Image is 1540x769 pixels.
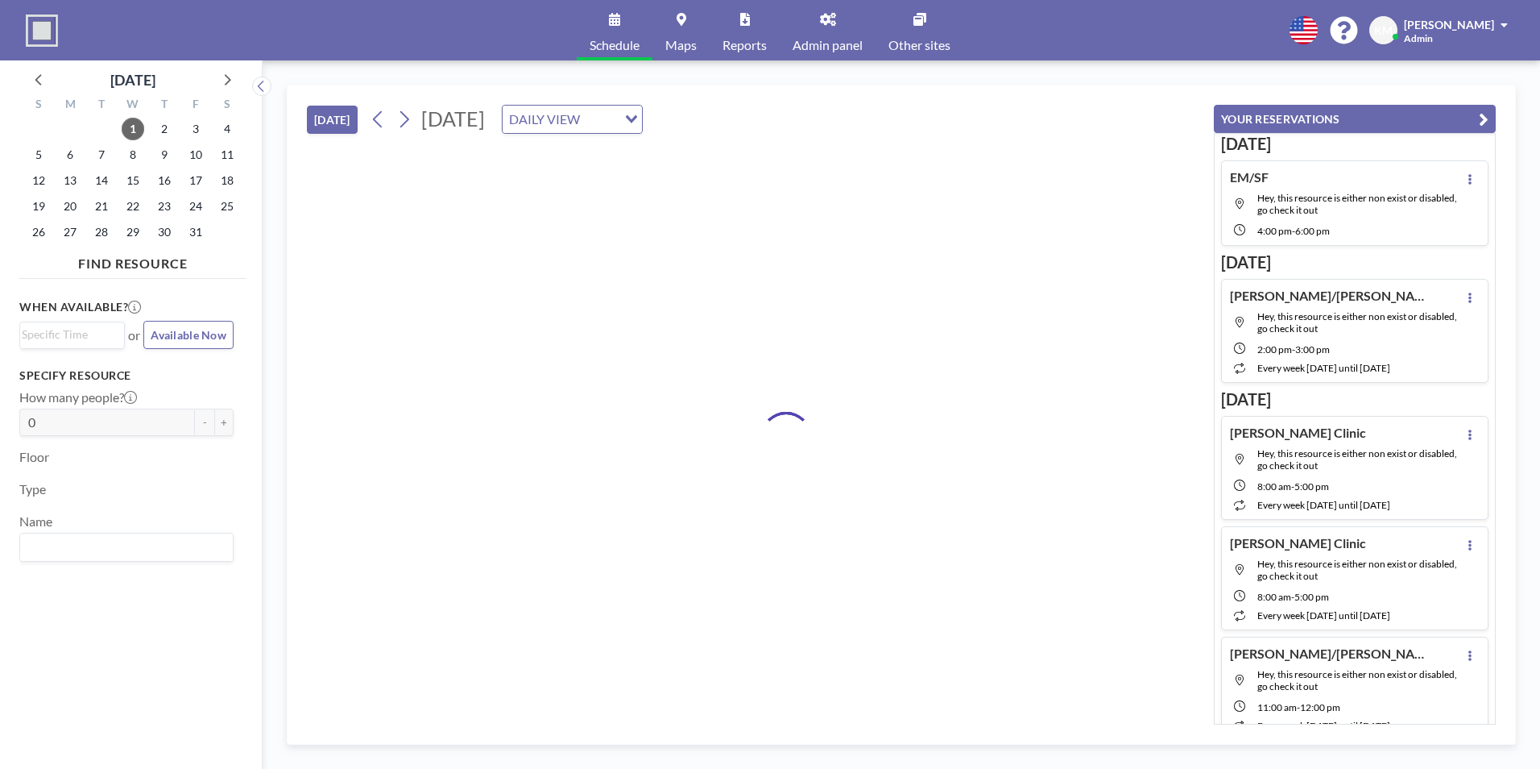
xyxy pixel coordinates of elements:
h3: [DATE] [1221,134,1488,154]
span: Hey, this resource is either non exist or disabled, go check it out [1257,668,1457,692]
span: Thursday, October 16, 2025 [153,169,176,192]
span: every week [DATE] until [DATE] [1257,720,1390,732]
span: Thursday, October 30, 2025 [153,221,176,243]
h4: [PERSON_NAME] Clinic [1230,535,1366,551]
span: Monday, October 13, 2025 [59,169,81,192]
label: Type [19,481,46,497]
span: Other sites [888,39,950,52]
span: 12:00 PM [1300,701,1340,713]
span: Available Now [151,328,226,342]
span: Hey, this resource is either non exist or disabled, go check it out [1257,558,1457,582]
span: Thursday, October 2, 2025 [153,118,176,140]
button: - [195,409,214,436]
div: W [118,95,149,116]
span: Reports [722,39,767,52]
h3: [DATE] [1221,389,1488,409]
h4: [PERSON_NAME]/[PERSON_NAME] [1230,288,1431,304]
span: every week [DATE] until [DATE] [1257,362,1390,374]
span: - [1291,480,1294,493]
div: S [211,95,242,116]
span: Hey, this resource is either non exist or disabled, go check it out [1257,447,1457,472]
button: + [214,409,234,436]
span: Thursday, October 23, 2025 [153,195,176,218]
span: [DATE] [421,106,485,131]
span: Saturday, October 18, 2025 [216,169,238,192]
div: T [148,95,180,116]
h3: Specify resource [19,368,234,383]
span: Hey, this resource is either non exist or disabled, go check it out [1257,192,1457,216]
span: Wednesday, October 15, 2025 [122,169,144,192]
span: Friday, October 10, 2025 [184,143,207,166]
span: Maps [665,39,697,52]
span: Admin [1404,32,1433,44]
div: Search for option [20,534,233,561]
h4: [PERSON_NAME]/[PERSON_NAME] [1230,646,1431,662]
img: organization-logo [26,15,58,47]
label: How many people? [19,389,137,405]
span: - [1291,591,1294,603]
span: 8:00 AM [1257,480,1291,493]
span: 11:00 AM [1257,701,1297,713]
input: Search for option [22,537,224,558]
span: or [128,327,140,343]
span: Admin panel [793,39,863,52]
span: Friday, October 3, 2025 [184,118,207,140]
h4: FIND RESOURCE [19,249,246,272]
span: 6:00 PM [1295,225,1330,237]
span: [PERSON_NAME] [1404,18,1494,31]
span: Tuesday, October 28, 2025 [90,221,113,243]
span: Tuesday, October 21, 2025 [90,195,113,218]
span: Monday, October 27, 2025 [59,221,81,243]
span: Friday, October 24, 2025 [184,195,207,218]
div: T [86,95,118,116]
span: Wednesday, October 29, 2025 [122,221,144,243]
span: 4:00 PM [1257,225,1292,237]
span: every week [DATE] until [DATE] [1257,609,1390,621]
span: - [1292,225,1295,237]
span: 8:00 AM [1257,591,1291,603]
button: [DATE] [307,106,358,134]
span: KM [1374,23,1393,38]
span: Sunday, October 5, 2025 [27,143,50,166]
span: 3:00 PM [1295,343,1330,355]
input: Search for option [585,109,615,130]
div: Search for option [20,322,124,347]
span: Wednesday, October 22, 2025 [122,195,144,218]
div: S [23,95,55,116]
input: Search for option [22,326,115,343]
span: Friday, October 31, 2025 [184,221,207,243]
span: Saturday, October 25, 2025 [216,195,238,218]
span: Saturday, October 4, 2025 [216,118,238,140]
span: Schedule [590,39,640,52]
label: Floor [19,449,49,465]
span: - [1292,343,1295,355]
span: 5:00 PM [1294,591,1329,603]
span: Thursday, October 9, 2025 [153,143,176,166]
span: every week [DATE] until [DATE] [1257,499,1390,511]
div: Search for option [503,106,642,133]
label: Name [19,513,52,530]
span: DAILY VIEW [506,109,583,130]
button: YOUR RESERVATIONS [1214,105,1496,133]
span: Tuesday, October 7, 2025 [90,143,113,166]
span: Wednesday, October 8, 2025 [122,143,144,166]
span: Wednesday, October 1, 2025 [122,118,144,140]
span: Hey, this resource is either non exist or disabled, go check it out [1257,310,1457,335]
h4: [PERSON_NAME] Clinic [1230,425,1366,441]
span: Friday, October 17, 2025 [184,169,207,192]
span: 2:00 PM [1257,343,1292,355]
span: Tuesday, October 14, 2025 [90,169,113,192]
div: M [55,95,86,116]
span: - [1297,701,1300,713]
span: Sunday, October 12, 2025 [27,169,50,192]
span: Sunday, October 19, 2025 [27,195,50,218]
h4: EM/SF [1230,169,1269,185]
span: Sunday, October 26, 2025 [27,221,50,243]
button: Available Now [143,321,234,349]
span: Saturday, October 11, 2025 [216,143,238,166]
span: Monday, October 20, 2025 [59,195,81,218]
h3: [DATE] [1221,252,1488,272]
span: 5:00 PM [1294,480,1329,493]
div: [DATE] [110,69,155,91]
span: Monday, October 6, 2025 [59,143,81,166]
